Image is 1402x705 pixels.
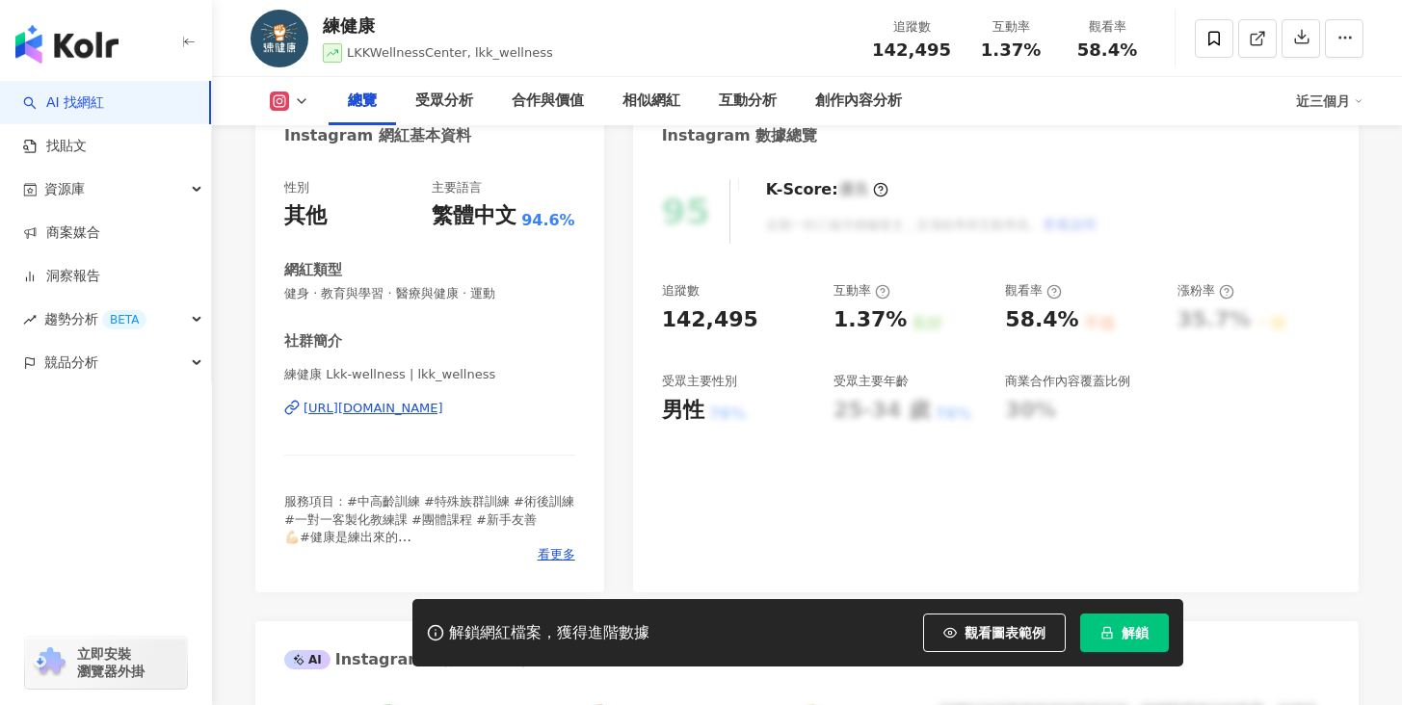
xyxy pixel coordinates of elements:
[1296,86,1363,117] div: 近三個月
[44,168,85,211] span: 資源庫
[77,645,145,680] span: 立即安裝 瀏覽器外掛
[833,373,909,390] div: 受眾主要年齡
[662,305,758,335] div: 142,495
[284,125,471,146] div: Instagram 網紅基本資料
[538,546,575,563] span: 看更多
[284,201,327,231] div: 其他
[622,90,680,113] div: 相似網紅
[284,179,309,196] div: 性別
[662,396,704,426] div: 男性
[348,90,377,113] div: 總覽
[1005,282,1062,300] div: 觀看率
[815,90,902,113] div: 創作內容分析
[449,623,649,643] div: 解鎖網紅檔案，獲得進階數據
[662,373,737,390] div: 受眾主要性別
[284,400,575,417] a: [URL][DOMAIN_NAME]
[284,366,575,383] span: 練健康 Lkk-wellness | lkk_wellness
[284,331,342,352] div: 社群簡介
[31,647,68,678] img: chrome extension
[23,223,100,243] a: 商案媒合
[1080,614,1169,652] button: 解鎖
[251,10,308,67] img: KOL Avatar
[1005,373,1130,390] div: 商業合作內容覆蓋比例
[662,125,818,146] div: Instagram 數據總覽
[974,17,1047,37] div: 互動率
[833,305,907,335] div: 1.37%
[102,310,146,329] div: BETA
[347,45,553,60] span: LKKWellnessCenter, lkk_wellness
[1005,305,1078,335] div: 58.4%
[23,137,87,156] a: 找貼文
[23,313,37,326] span: rise
[872,17,951,37] div: 追蹤數
[1122,625,1149,640] span: 解鎖
[965,625,1045,640] span: 觀看圖表範例
[284,285,575,302] span: 健身 · 教育與學習 · 醫療與健康 · 運動
[872,39,951,60] span: 142,495
[923,614,1066,652] button: 觀看圖表範例
[44,341,98,384] span: 競品分析
[432,201,516,231] div: 繁體中文
[284,260,342,280] div: 網紅類型
[25,637,187,689] a: chrome extension立即安裝 瀏覽器外掛
[415,90,473,113] div: 受眾分析
[432,179,482,196] div: 主要語言
[1077,40,1137,60] span: 58.4%
[323,13,553,38] div: 練健康
[1071,17,1144,37] div: 觀看率
[15,25,119,64] img: logo
[512,90,584,113] div: 合作與價值
[23,93,104,113] a: searchAI 找網紅
[833,282,890,300] div: 互動率
[1177,282,1234,300] div: 漲粉率
[23,267,100,286] a: 洞察報告
[766,179,888,200] div: K-Score :
[1100,626,1114,640] span: lock
[521,210,575,231] span: 94.6%
[304,400,443,417] div: [URL][DOMAIN_NAME]
[981,40,1041,60] span: 1.37%
[44,298,146,341] span: 趨勢分析
[662,282,700,300] div: 追蹤數
[719,90,777,113] div: 互動分析
[284,494,574,684] span: 服務項目：#中高齡訓練 #特殊族群訓練 #術後訓練 #一對一客製化教練課 #團體課程 #新手友善 💪🏻#健康是練出來的 📍[PERSON_NAME]店：捷[GEOGRAPHIC_DATA][PE...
